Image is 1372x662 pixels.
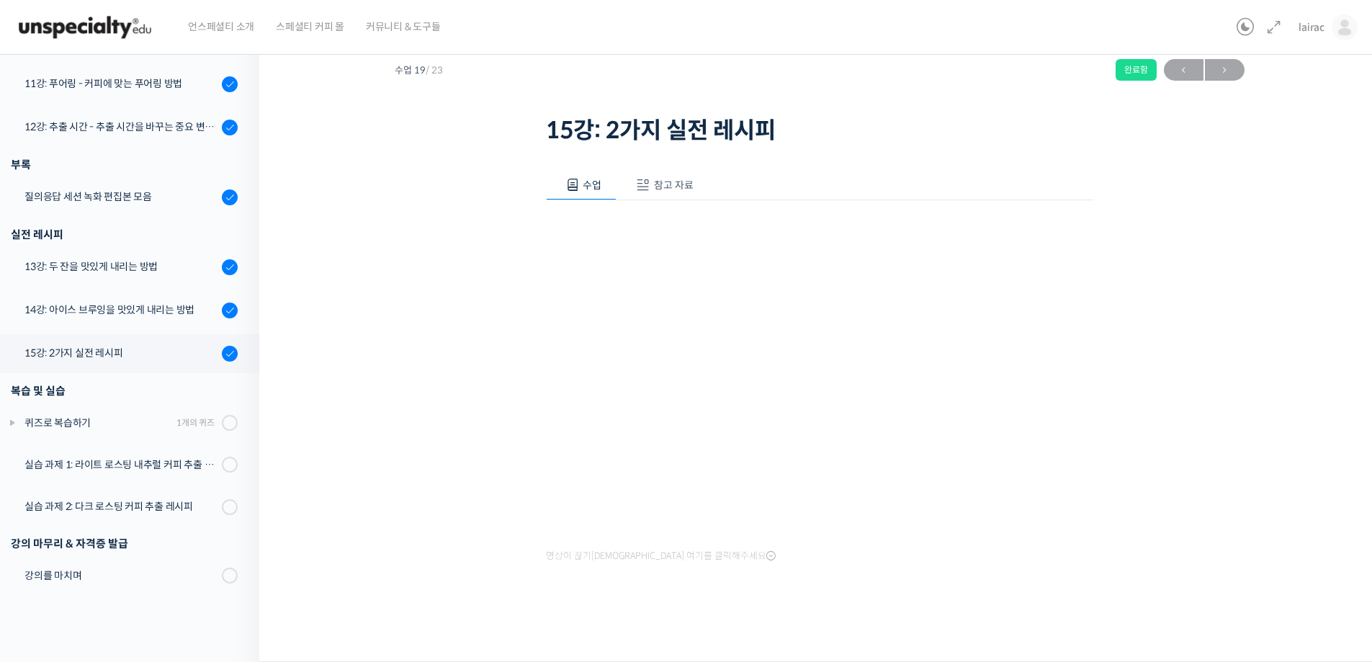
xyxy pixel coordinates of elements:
[24,76,218,91] div: 11강: 푸어링 - 커피에 맞는 푸어링 방법
[24,259,218,274] div: 13강: 두 잔을 맛있게 내리는 방법
[11,534,238,553] div: 강의 마무리 & 자격증 발급
[24,457,218,473] div: 실습 과제 1: 라이트 로스팅 내추럴 커피 추출 레시피
[546,550,776,562] span: 영상이 끊기[DEMOGRAPHIC_DATA] 여기를 클릭해주세요
[24,119,218,135] div: 12강: 추출 시간 - 추출 시간을 바꾸는 중요 변수 파헤치기
[24,302,218,318] div: 14강: 아이스 브루잉을 맛있게 내리는 방법
[1299,21,1324,34] span: lairac
[223,478,240,490] span: 설정
[95,457,186,493] a: 대화
[186,457,277,493] a: 설정
[24,189,218,205] div: 질의응답 세션 녹화 편집본 모음
[426,64,443,76] span: / 23
[11,225,238,244] div: 실전 레시피
[176,416,215,429] div: 1개의 퀴즈
[4,457,95,493] a: 홈
[11,381,238,401] div: 복습 및 실습
[583,179,601,192] span: 수업
[1164,61,1203,80] span: ←
[654,179,694,192] span: 참고 자료
[546,117,1093,144] h1: 15강: 2가지 실전 레시피
[45,478,54,490] span: 홈
[24,345,218,361] div: 15강: 2가지 실전 레시피
[1205,61,1245,80] span: →
[24,415,172,431] div: 퀴즈로 복습하기
[1205,59,1245,81] a: 다음→
[1116,59,1157,81] div: 완료함
[132,479,149,491] span: 대화
[24,498,218,514] div: 실습 과제 2: 다크 로스팅 커피 추출 레시피
[24,568,218,583] div: 강의를 마치며
[11,155,238,174] div: 부록
[395,66,443,75] span: 수업 19
[1164,59,1203,81] a: ←이전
